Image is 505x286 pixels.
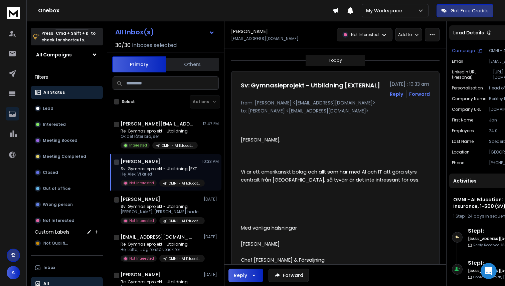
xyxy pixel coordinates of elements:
p: OMNI - AI Education: Insurance, 1-500 (SV) [169,181,201,186]
p: Re: Gymnasieprojekt - Utbildning [121,279,201,285]
p: Company URL [452,107,481,112]
p: OMNI - AI Education: Insurance, 1-500 (SV) [162,143,194,148]
p: Interested [129,143,147,148]
p: Location [452,150,470,155]
p: Add to [398,32,412,37]
p: Today [329,58,342,63]
p: [DATE] [204,197,219,202]
span: 1 Step [453,213,465,219]
p: Employees [452,128,474,133]
button: A [7,266,20,279]
p: [DATE] [204,234,219,240]
p: My Workspace [366,7,405,14]
span: [PERSON_NAME] [241,241,280,247]
h1: [PERSON_NAME] [121,271,160,278]
span: Cmd + Shift + k [55,29,89,37]
button: Meeting Completed [31,150,103,163]
p: Ok det låter bra, ser [121,134,198,139]
p: Interested [43,122,66,127]
p: Meeting Completed [43,154,86,159]
p: First Name [452,117,473,123]
button: Out of office [31,182,103,195]
button: All Inbox(s) [110,25,220,39]
span: Med vänliga hälsningar [241,225,297,231]
div: Forward [409,91,430,97]
p: Wrong person [43,202,73,207]
button: Interested [31,118,103,131]
p: 10:33 AM [202,159,219,164]
p: Sv: Gymnasieprojekt - Utbildning [EXTERNAL] [121,166,201,172]
p: Meeting Booked [43,138,77,143]
p: Not Interested [129,218,154,223]
p: Not Interested [351,32,379,37]
p: [DATE] : 10:33 am [390,81,430,87]
span: [PERSON_NAME], [241,136,281,143]
p: 12:47 PM [203,121,219,126]
button: Lead [31,102,103,115]
button: Not Interested [31,214,103,227]
p: All Status [43,90,65,95]
p: to: [PERSON_NAME] <[EMAIL_ADDRESS][DOMAIN_NAME]> [241,107,430,114]
p: OMNI - AI Education: Law companies | 1-100 (SV) [169,219,201,224]
h1: [PERSON_NAME] [121,158,160,165]
span: 30 / 30 [115,41,131,49]
p: Not Interested [129,256,154,261]
p: Re: Gymnasieprojekt - Utbildning [121,128,198,134]
p: Inbox [43,265,55,270]
p: [DATE] [204,272,219,277]
h3: Inboxes selected [132,41,177,49]
div: Reply [234,272,247,279]
p: Personalization [452,85,483,91]
h1: [PERSON_NAME] [121,196,160,203]
p: Last Name [452,139,474,144]
button: Not Qualified [31,237,103,250]
p: Hej Lotta, Jag förstår, tack för [121,247,201,252]
span: Vi är ett amerikanskt bolag och allt som har med AI och IT att göra styrs centralt från [GEOGRAPH... [241,169,419,183]
img: logo [7,7,20,19]
p: from: [PERSON_NAME] <[EMAIL_ADDRESS][DOMAIN_NAME]> [241,99,430,106]
button: Wrong person [31,198,103,211]
button: Closed [31,166,103,179]
p: Not Interested [129,181,154,186]
h1: All Inbox(s) [115,29,154,35]
div: Open Intercom Messenger [481,263,497,279]
h1: Onebox [38,7,332,15]
p: LinkedIn URL (Personal) [452,69,493,80]
p: Lead [43,106,53,111]
h3: Custom Labels [35,229,69,235]
p: Phone [452,160,464,166]
button: All Campaigns [31,48,103,61]
button: Inbox [31,261,103,274]
p: Company Name [452,96,486,101]
h1: [PERSON_NAME] [231,28,268,35]
button: Primary [112,56,166,72]
h1: Sv: Gymnasieprojekt - Utbildning [EXTERNAL] [241,81,380,90]
p: Lead Details [453,29,484,36]
button: All Status [31,86,103,99]
p: Sv: Gymnasieprojekt - Utbildning [121,204,201,209]
label: Select [122,99,135,104]
h1: All Campaigns [36,51,72,58]
button: Campaign [452,48,482,53]
h3: Filters [31,72,103,82]
span: Not Qualified [43,241,70,246]
button: Meeting Booked [31,134,103,147]
p: Campaign [452,48,475,53]
span: Chef [PERSON_NAME] & Försäljning [241,257,325,263]
p: Out of office [43,186,70,191]
h1: [EMAIL_ADDRESS][DOMAIN_NAME] [121,234,194,240]
button: Others [166,57,219,72]
p: [PERSON_NAME], [PERSON_NAME] hade tyvärr [121,209,201,215]
p: Closed [43,170,58,175]
p: Get Free Credits [451,7,489,14]
p: OMNI - AI Education: Staffing & Recruiting, 1-500 (SV) [169,256,201,261]
h1: [PERSON_NAME][EMAIL_ADDRESS][DOMAIN_NAME] [121,120,194,127]
p: [EMAIL_ADDRESS][DOMAIN_NAME] [231,36,299,41]
p: Re: Gymnasieprojekt - Utbildning [121,242,201,247]
p: Press to check for shortcuts. [41,30,96,43]
button: Forward [269,269,309,282]
button: Get Free Credits [437,4,493,17]
p: Hej Alex, Vi är ett [121,172,201,177]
